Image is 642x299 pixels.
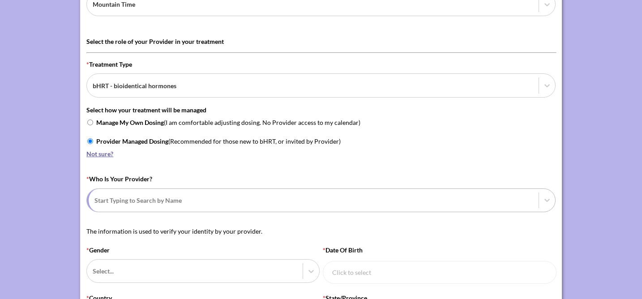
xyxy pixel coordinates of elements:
[96,119,164,126] strong: Manage My Own Dosing
[93,266,94,276] input: *GenderSelect...
[323,261,556,284] input: *Date of Birth
[86,226,556,236] p: The information is used to verify your identity by your provider.
[96,137,168,145] strong: Provider Managed Dosing
[86,105,556,115] h4: Select how your treatment will be managed
[86,149,556,158] a: Not sure?
[86,60,556,98] label: Treatment Type
[96,137,341,146] span: (Recommended for those new to bHRT, or invited by Provider)
[87,138,93,144] input: Provider Managed Dosing(Recommended for those new to bHRT, or invited by Provider)
[94,196,96,205] input: *who is your provider?Start Typing to Search by Name
[86,175,556,212] label: who is your provider?
[323,246,556,290] label: Date of Birth
[87,120,93,125] input: Manage My Own Dosing(I am comfortable adjusting dosing. No Provider access to my calendar)
[96,118,360,127] span: (I am comfortable adjusting dosing. No Provider access to my calendar)
[86,37,556,46] h3: Select the role of your Provider in your treatment
[93,81,94,90] input: *Treatment TypebHRT - bioidentical hormones
[86,246,319,283] label: Gender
